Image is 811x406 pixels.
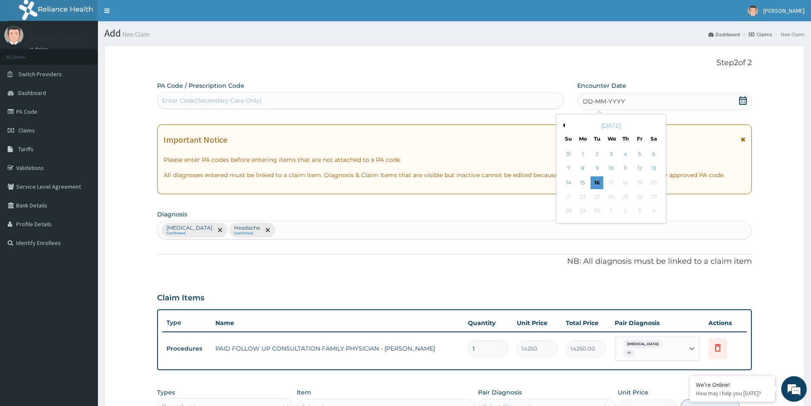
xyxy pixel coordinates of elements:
div: Enter Code(Secondary Care Only) [162,96,262,105]
span: remove selection option [216,226,224,234]
h3: Claim Items [157,294,204,303]
div: Choose Monday, September 1st, 2025 [576,148,589,161]
div: Not available Saturday, October 4th, 2025 [648,205,660,218]
div: Chat with us now [44,48,143,59]
div: Not available Thursday, September 18th, 2025 [619,176,632,189]
div: month 2025-09 [562,147,661,219]
span: DD-MM-YYYY [583,97,625,106]
img: d_794563401_company_1708531726252_794563401 [16,43,34,64]
div: Choose Saturday, September 6th, 2025 [648,148,660,161]
p: All diagnoses entered must be linked to a claim item. Diagnosis & Claim Items that are visible bu... [163,171,745,179]
label: Encounter Date [577,81,626,90]
th: Unit Price [513,314,562,331]
div: Not available Wednesday, September 17th, 2025 [605,176,618,189]
div: Not available Sunday, September 21st, 2025 [562,190,575,203]
p: [MEDICAL_DATA] [166,225,212,231]
div: Choose Sunday, September 7th, 2025 [562,162,575,175]
div: Choose Monday, September 15th, 2025 [576,176,589,189]
small: New Claim [121,31,149,37]
li: New Claim [773,31,805,38]
th: Quantity [464,314,513,331]
span: [MEDICAL_DATA] [623,340,663,348]
div: We're Online! [696,381,768,389]
h1: Add [104,28,805,39]
p: Headache [234,225,260,231]
div: Sa [651,135,658,142]
div: Choose Friday, September 12th, 2025 [633,162,646,175]
label: Unit Price [618,388,648,397]
div: Choose Tuesday, September 2nd, 2025 [591,148,604,161]
p: NB: All diagnosis must be linked to a claim item [157,256,752,267]
label: Diagnosis [157,210,187,219]
div: Not available Monday, September 22nd, 2025 [576,190,589,203]
div: Not available Tuesday, September 30th, 2025 [591,205,604,218]
img: User Image [4,26,23,45]
h1: Important Notice [163,135,227,144]
div: Choose Sunday, September 14th, 2025 [562,176,575,189]
div: Not available Saturday, September 27th, 2025 [648,190,660,203]
div: Not available Wednesday, September 24th, 2025 [605,190,618,203]
div: Not available Friday, October 3rd, 2025 [633,205,646,218]
div: Not available Friday, September 19th, 2025 [633,176,646,189]
div: Th [622,135,629,142]
p: How may I help you today? [696,390,768,397]
span: Tariffs [18,145,34,153]
p: Step 2 of 2 [157,58,752,68]
div: Tu [593,135,601,142]
div: Choose Monday, September 8th, 2025 [576,162,589,175]
button: Previous Month [561,123,565,127]
div: [DATE] [560,121,662,130]
textarea: Type your message and hit 'Enter' [4,233,162,262]
div: We [608,135,615,142]
span: Dashboard [18,89,46,97]
span: + 1 [623,349,635,357]
span: [PERSON_NAME] [763,7,805,14]
div: Not available Thursday, September 25th, 2025 [619,190,632,203]
small: Confirmed [234,231,260,236]
span: We're online! [49,107,117,193]
div: Not available Wednesday, October 1st, 2025 [605,205,618,218]
label: Pair Diagnosis [478,388,522,397]
th: Total Price [562,314,610,331]
div: Choose Tuesday, September 9th, 2025 [591,162,604,175]
label: Types [157,389,175,396]
small: Confirmed [166,231,212,236]
th: Pair Diagnosis [610,314,704,331]
div: Not available Saturday, September 20th, 2025 [648,176,660,189]
div: Minimize live chat window [140,4,160,25]
div: Not available Sunday, September 28th, 2025 [562,205,575,218]
div: Choose Saturday, September 13th, 2025 [648,162,660,175]
th: Name [211,314,464,331]
div: Su [565,135,572,142]
span: Claims [18,127,35,134]
label: Item [297,388,311,397]
div: Choose Wednesday, September 10th, 2025 [605,162,618,175]
div: Choose Thursday, September 4th, 2025 [619,148,632,161]
th: Type [162,315,211,331]
span: Switch Providers [18,70,62,78]
img: User Image [748,6,758,16]
td: Procedures [162,341,211,357]
div: Not available Thursday, October 2nd, 2025 [619,205,632,218]
a: Online [30,46,50,52]
a: Dashboard [708,31,740,38]
div: Not available Friday, September 26th, 2025 [633,190,646,203]
td: PAID FOLLOW UP CONSULTATION FAMILY PHYSICIAN - [PERSON_NAME] [211,340,464,357]
div: Choose Wednesday, September 3rd, 2025 [605,148,618,161]
div: Mo [579,135,587,142]
div: Fr [636,135,643,142]
div: Choose Sunday, August 31st, 2025 [562,148,575,161]
p: Please enter PA codes before entering items that are not attached to a PA code [163,155,745,164]
div: Not available Monday, September 29th, 2025 [576,205,589,218]
div: Not available Tuesday, September 23rd, 2025 [591,190,604,203]
div: Choose Tuesday, September 16th, 2025 [591,176,604,189]
span: remove selection option [264,226,272,234]
a: Claims [749,31,772,38]
label: PA Code / Prescription Code [157,81,244,90]
div: Choose Friday, September 5th, 2025 [633,148,646,161]
th: Actions [704,314,747,331]
div: Choose Thursday, September 11th, 2025 [619,162,632,175]
p: [PERSON_NAME] [30,35,86,42]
